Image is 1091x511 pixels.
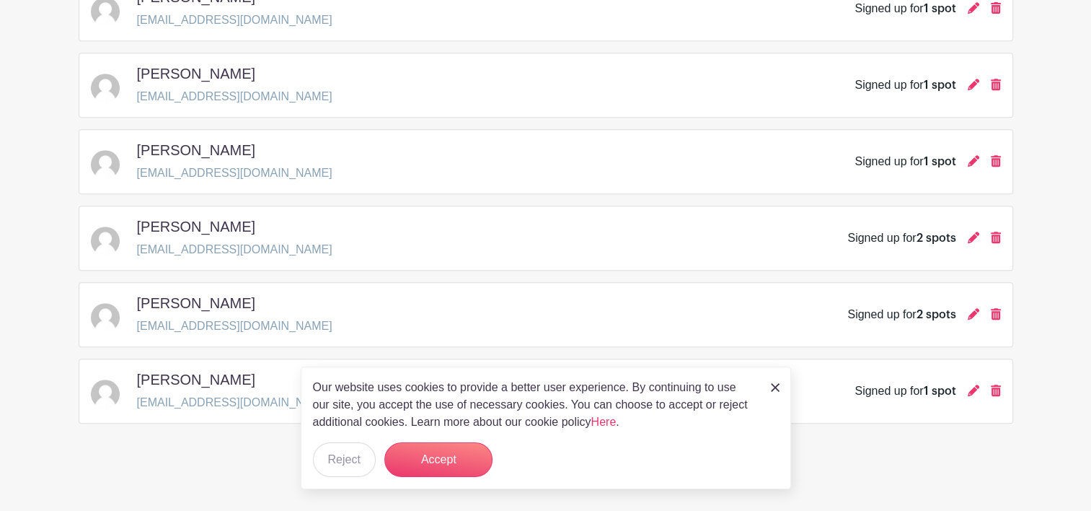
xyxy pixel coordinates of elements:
[91,303,120,332] img: default-ce2991bfa6775e67f084385cd625a349d9dcbb7a52a09fb2fda1e96e2d18dcdb.png
[137,371,255,388] h5: [PERSON_NAME]
[137,165,332,182] p: [EMAIL_ADDRESS][DOMAIN_NAME]
[137,241,332,258] p: [EMAIL_ADDRESS][DOMAIN_NAME]
[924,3,956,14] span: 1 spot
[924,385,956,397] span: 1 spot
[137,218,255,235] h5: [PERSON_NAME]
[384,442,493,477] button: Accept
[313,442,376,477] button: Reject
[771,383,779,392] img: close_button-5f87c8562297e5c2d7936805f587ecaba9071eb48480494691a3f1689db116b3.svg
[91,227,120,255] img: default-ce2991bfa6775e67f084385cd625a349d9dcbb7a52a09fb2fda1e96e2d18dcdb.png
[924,156,956,167] span: 1 spot
[847,230,955,247] div: Signed up for
[137,394,332,411] p: [EMAIL_ADDRESS][DOMAIN_NAME]
[137,12,332,29] p: [EMAIL_ADDRESS][DOMAIN_NAME]
[137,318,332,335] p: [EMAIL_ADDRESS][DOMAIN_NAME]
[591,416,617,428] a: Here
[924,79,956,91] span: 1 spot
[91,74,120,102] img: default-ce2991bfa6775e67f084385cd625a349d9dcbb7a52a09fb2fda1e96e2d18dcdb.png
[854,77,955,94] div: Signed up for
[847,306,955,323] div: Signed up for
[91,380,120,409] img: default-ce2991bfa6775e67f084385cd625a349d9dcbb7a52a09fb2fda1e96e2d18dcdb.png
[91,150,120,179] img: default-ce2991bfa6775e67f084385cd625a349d9dcbb7a52a09fb2fda1e96e2d18dcdb.png
[137,141,255,159] h5: [PERSON_NAME]
[137,65,255,82] h5: [PERSON_NAME]
[916,309,956,320] span: 2 spots
[313,379,756,431] p: Our website uses cookies to provide a better user experience. By continuing to use our site, you ...
[854,153,955,170] div: Signed up for
[916,232,956,244] span: 2 spots
[137,88,332,105] p: [EMAIL_ADDRESS][DOMAIN_NAME]
[137,294,255,312] h5: [PERSON_NAME]
[854,383,955,400] div: Signed up for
